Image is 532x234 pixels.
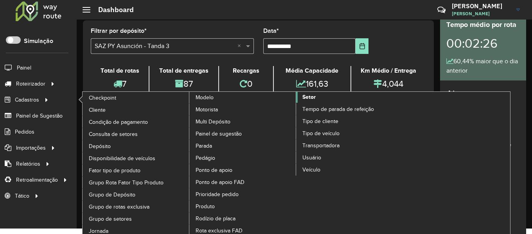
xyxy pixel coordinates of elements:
[15,192,29,200] span: Tático
[89,154,155,163] span: Disponibilidade de veículos
[302,141,340,150] span: Transportadora
[89,130,138,138] span: Consulta de setores
[196,178,244,186] span: Ponto de apoio FAD
[89,179,164,187] span: Grupo Rota Fator Tipo Produto
[196,190,239,198] span: Prioridade pedido
[189,164,297,176] a: Ponto de apoio
[189,176,297,188] a: Ponto de apoio FAD
[189,116,297,127] a: Multi Depósito
[196,118,230,126] span: Multi Depósito
[221,75,271,92] div: 0
[196,142,212,150] span: Parada
[83,189,190,200] a: Grupo de Depósito
[446,88,520,100] h4: Alertas
[276,66,348,75] div: Média Capacidade
[16,160,40,168] span: Relatórios
[276,75,348,92] div: 161,63
[189,152,297,164] a: Pedágio
[83,213,190,225] a: Grupo de setores
[446,57,520,75] div: 60,44% maior que o dia anterior
[93,75,147,92] div: 7
[189,128,297,139] a: Painel de sugestão
[89,215,132,223] span: Grupo de setores
[89,118,148,126] span: Condição de pagamento
[89,94,116,102] span: Checkpoint
[302,93,316,101] span: Setor
[302,117,338,125] span: Tipo de cliente
[296,115,403,127] a: Tipo de cliente
[15,128,34,136] span: Pedidos
[91,26,147,36] label: Filtrar por depósito
[16,112,63,120] span: Painel de Sugestão
[89,106,106,114] span: Cliente
[90,5,134,14] h2: Dashboard
[89,142,111,150] span: Depósito
[353,66,424,75] div: Km Médio / Entrega
[151,66,216,75] div: Total de entregas
[196,105,218,114] span: Motorista
[196,154,215,162] span: Pedágio
[83,104,190,116] a: Cliente
[296,152,403,163] a: Usuário
[237,41,244,51] span: Clear all
[196,166,232,174] span: Ponto de apoio
[83,128,190,140] a: Consulta de setores
[196,93,214,102] span: Modelo
[83,164,190,176] a: Fator tipo de produto
[296,127,403,139] a: Tipo de veículo
[221,66,271,75] div: Recargas
[93,66,147,75] div: Total de rotas
[263,26,279,36] label: Data
[16,144,46,152] span: Importações
[446,30,520,57] div: 00:02:26
[83,177,190,188] a: Grupo Rota Fator Tipo Produto
[83,201,190,213] a: Grupo de rotas exclusiva
[83,116,190,128] a: Condição de pagamento
[296,103,403,115] a: Tempo de parada de refeição
[433,2,450,18] a: Contato Rápido
[302,166,320,174] span: Veículo
[302,154,321,162] span: Usuário
[302,105,374,113] span: Tempo de parada de refeição
[452,2,510,10] h3: [PERSON_NAME]
[296,139,403,151] a: Transportadora
[189,140,297,152] a: Parada
[196,214,235,223] span: Rodízio de placa
[15,96,39,104] span: Cadastros
[16,80,45,88] span: Roteirizador
[16,176,58,184] span: Retroalimentação
[196,130,242,138] span: Painel de sugestão
[296,164,403,175] a: Veículo
[151,75,216,92] div: 87
[189,104,297,115] a: Motorista
[189,188,297,200] a: Prioridade pedido
[196,202,215,211] span: Produto
[353,75,424,92] div: 4,044
[83,140,190,152] a: Depósito
[24,36,53,46] label: Simulação
[83,92,190,104] a: Checkpoint
[452,10,510,17] span: [PERSON_NAME]
[17,64,31,72] span: Painel
[302,129,340,138] span: Tipo de veículo
[189,200,297,212] a: Produto
[89,166,140,175] span: Fator tipo de produto
[356,38,368,54] button: Choose Date
[89,203,149,211] span: Grupo de rotas exclusiva
[189,213,297,224] a: Rodízio de placa
[89,191,135,199] span: Grupo de Depósito
[83,152,190,164] a: Disponibilidade de veículos
[446,20,520,30] div: Tempo médio por rota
